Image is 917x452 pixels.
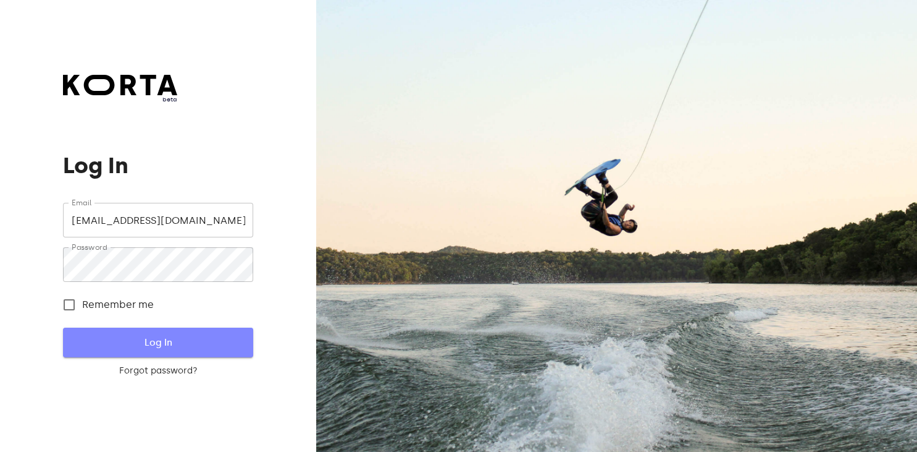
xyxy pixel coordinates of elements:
a: Forgot password? [63,365,253,377]
img: Korta [63,75,177,95]
span: Remember me [82,297,154,312]
button: Log In [63,328,253,357]
span: Log In [83,335,233,351]
a: beta [63,75,177,104]
span: beta [63,95,177,104]
h1: Log In [63,153,253,178]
